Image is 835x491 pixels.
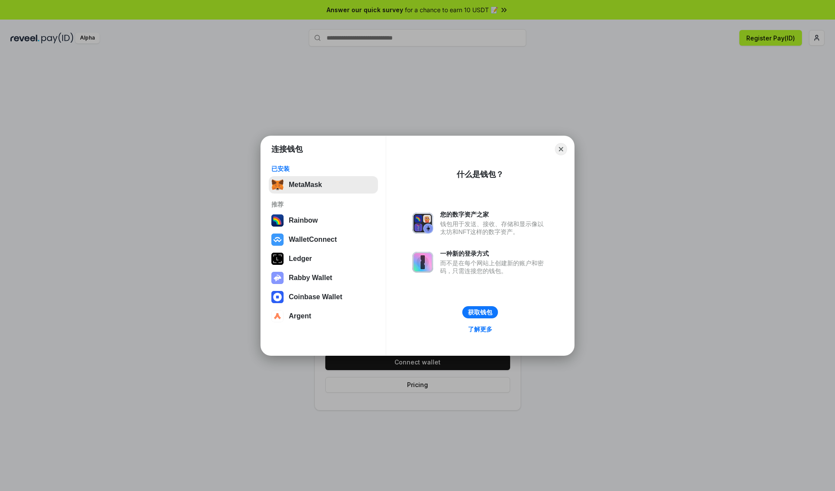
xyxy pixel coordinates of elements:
[271,272,284,284] img: svg+xml,%3Csvg%20xmlns%3D%22http%3A%2F%2Fwww.w3.org%2F2000%2Fsvg%22%20fill%3D%22none%22%20viewBox...
[269,231,378,248] button: WalletConnect
[269,269,378,287] button: Rabby Wallet
[271,144,303,154] h1: 连接钱包
[289,312,311,320] div: Argent
[271,310,284,322] img: svg+xml,%3Csvg%20width%3D%2228%22%20height%3D%2228%22%20viewBox%3D%220%200%2028%2028%22%20fill%3D...
[440,259,548,275] div: 而不是在每个网站上创建新的账户和密码，只需连接您的钱包。
[289,181,322,189] div: MetaMask
[289,217,318,224] div: Rainbow
[289,274,332,282] div: Rabby Wallet
[271,200,375,208] div: 推荐
[440,220,548,236] div: 钱包用于发送、接收、存储和显示像以太坊和NFT这样的数字资产。
[412,252,433,273] img: svg+xml,%3Csvg%20xmlns%3D%22http%3A%2F%2Fwww.w3.org%2F2000%2Fsvg%22%20fill%3D%22none%22%20viewBox...
[462,306,498,318] button: 获取钱包
[271,253,284,265] img: svg+xml,%3Csvg%20xmlns%3D%22http%3A%2F%2Fwww.w3.org%2F2000%2Fsvg%22%20width%3D%2228%22%20height%3...
[271,165,375,173] div: 已安装
[271,179,284,191] img: svg+xml,%3Csvg%20fill%3D%22none%22%20height%3D%2233%22%20viewBox%3D%220%200%2035%2033%22%20width%...
[289,293,342,301] div: Coinbase Wallet
[468,325,492,333] div: 了解更多
[440,210,548,218] div: 您的数字资产之家
[463,324,498,335] a: 了解更多
[289,255,312,263] div: Ledger
[440,250,548,257] div: 一种新的登录方式
[271,214,284,227] img: svg+xml,%3Csvg%20width%3D%22120%22%20height%3D%22120%22%20viewBox%3D%220%200%20120%20120%22%20fil...
[412,213,433,234] img: svg+xml,%3Csvg%20xmlns%3D%22http%3A%2F%2Fwww.w3.org%2F2000%2Fsvg%22%20fill%3D%22none%22%20viewBox...
[269,176,378,194] button: MetaMask
[271,291,284,303] img: svg+xml,%3Csvg%20width%3D%2228%22%20height%3D%2228%22%20viewBox%3D%220%200%2028%2028%22%20fill%3D...
[289,236,337,244] div: WalletConnect
[269,212,378,229] button: Rainbow
[269,307,378,325] button: Argent
[457,169,504,180] div: 什么是钱包？
[468,308,492,316] div: 获取钱包
[271,234,284,246] img: svg+xml,%3Csvg%20width%3D%2228%22%20height%3D%2228%22%20viewBox%3D%220%200%2028%2028%22%20fill%3D...
[555,143,567,155] button: Close
[269,288,378,306] button: Coinbase Wallet
[269,250,378,267] button: Ledger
